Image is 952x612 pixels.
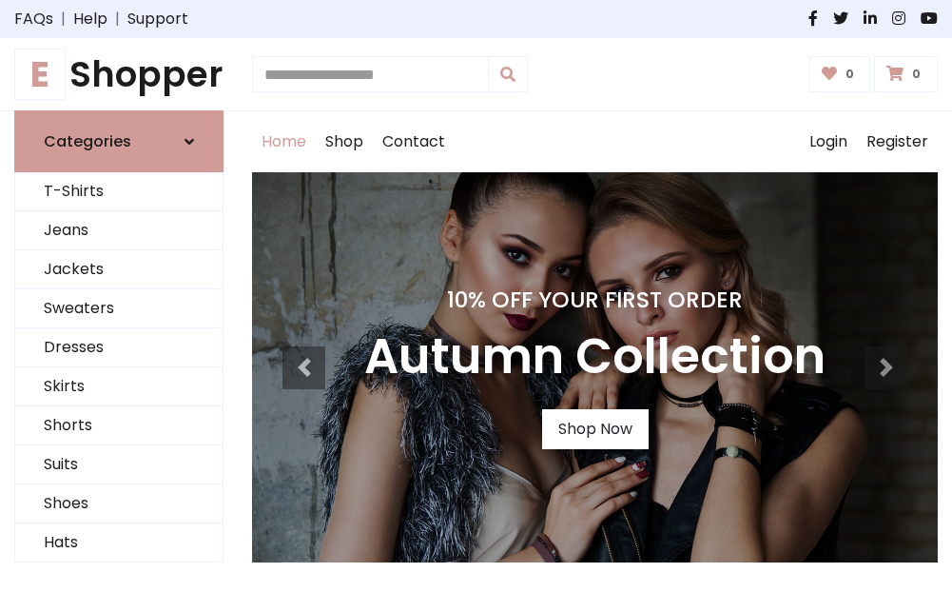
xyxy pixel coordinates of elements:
[14,53,223,95] a: EShopper
[14,49,66,100] span: E
[14,8,53,30] a: FAQs
[15,484,223,523] a: Shoes
[800,111,857,172] a: Login
[73,8,107,30] a: Help
[316,111,373,172] a: Shop
[15,328,223,367] a: Dresses
[15,406,223,445] a: Shorts
[364,286,826,313] h4: 10% Off Your First Order
[15,445,223,484] a: Suits
[841,66,859,83] span: 0
[53,8,73,30] span: |
[14,53,223,95] h1: Shopper
[907,66,925,83] span: 0
[15,289,223,328] a: Sweaters
[127,8,188,30] a: Support
[373,111,455,172] a: Contact
[107,8,127,30] span: |
[44,132,131,150] h6: Categories
[15,523,223,563] a: Hats
[15,211,223,250] a: Jeans
[857,111,938,172] a: Register
[874,56,938,92] a: 0
[15,172,223,211] a: T-Shirts
[14,110,223,172] a: Categories
[15,367,223,406] a: Skirts
[809,56,871,92] a: 0
[15,250,223,289] a: Jackets
[364,328,826,386] h3: Autumn Collection
[542,409,649,449] a: Shop Now
[252,111,316,172] a: Home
